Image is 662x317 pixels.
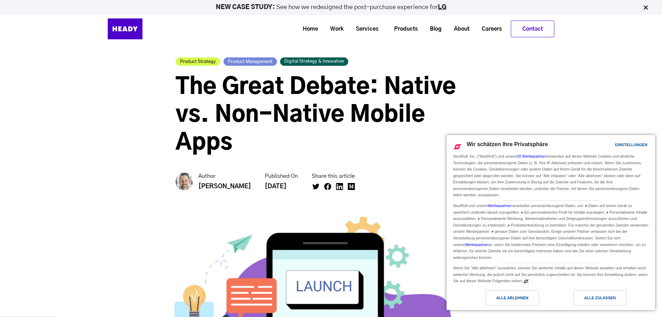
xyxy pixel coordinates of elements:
[451,290,551,309] a: Alle ablehnen
[280,57,348,66] a: Digital Strategy & Innovation
[467,141,548,147] span: Wir schätzen Ihre Privatsphäre
[294,23,321,35] a: Home
[642,4,649,11] img: Close Bar
[108,18,142,39] img: Heady_Logo_Web-01 (1)
[312,173,359,181] small: Share this article
[216,4,276,10] strong: NEW CASE STUDY:
[488,204,511,208] a: Werbepartner
[3,5,659,10] p: See how we redesigned the post-purchase experience for
[385,23,421,35] a: Products
[473,23,505,35] a: Careers
[265,183,286,190] strong: [DATE]
[175,173,193,190] img: Chris Galatioto
[445,23,473,35] a: About
[321,23,347,35] a: Work
[465,243,488,247] a: Werbepartner
[421,23,445,35] a: Blog
[175,57,220,66] a: Product Strategy
[496,294,528,302] div: Alle ablehnen
[175,76,456,154] span: The Great Debate: Native vs. Non-Native Mobile Apps
[347,23,382,35] a: Services
[584,294,616,302] div: Alle zulassen
[511,21,554,37] a: Contact
[265,173,298,181] small: Published On
[452,152,650,199] div: NextRoll, Inc. ("NextRoll") und unsere verwenden auf dieser Website Cookies und ähnliche Technolo...
[438,4,447,10] a: LG
[198,173,251,181] small: Author
[452,263,650,285] div: Wenn Sie "Alle ablehnen" auswählen, können Sie weiterhin Inhalte auf dieser Website ansehen und e...
[517,154,545,158] a: 20 Werbepartner
[615,141,647,149] div: Einstellungen
[603,139,620,152] a: Einstellungen
[551,290,651,309] a: Alle zulassen
[160,21,554,37] div: Navigation Menu
[198,183,251,190] strong: [PERSON_NAME]
[452,201,650,261] div: NextRoll und unsere verarbeiten personenbezogene Daten, um: ● Daten auf einem Gerät zu speichern ...
[223,57,277,66] a: Product Management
